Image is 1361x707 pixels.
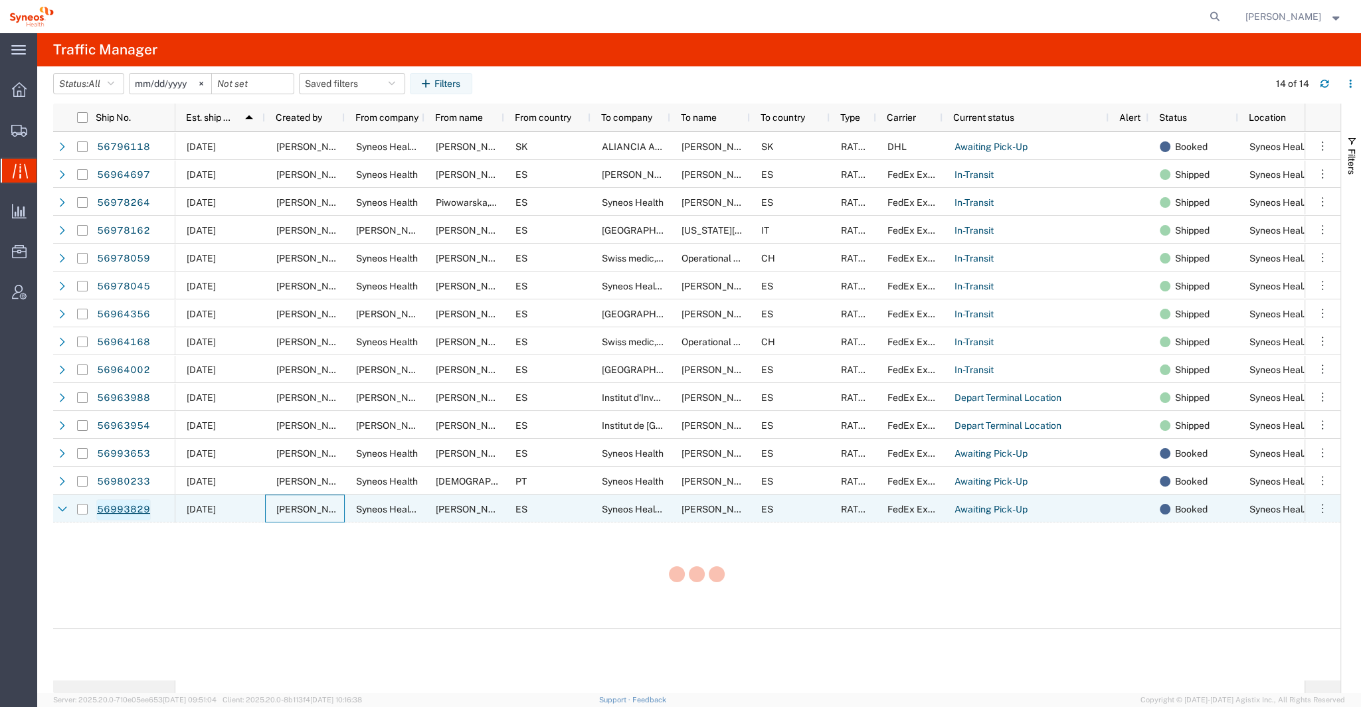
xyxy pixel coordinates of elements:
[276,225,352,236] span: Eduardo Castaneda
[436,169,589,180] span: Ricardo Sanchez Gomez
[954,304,994,325] a: In-Transit
[96,499,151,520] a: 56993829
[410,73,472,94] button: Filters
[356,169,418,180] span: Syneos Health
[276,364,352,375] span: Eduardo Castaneda
[96,304,151,325] a: 56964356
[515,476,527,487] span: PT
[681,197,757,208] span: Eugenio Sanchez
[436,504,557,514] span: Eva Gómez del Pulgar
[1175,133,1208,161] span: Booked
[88,78,100,89] span: All
[187,420,216,431] span: 09/30/2025
[96,165,151,186] a: 56964697
[602,225,848,236] span: Santa Maria della Misericordia Hospital
[841,197,871,208] span: RATED
[436,141,511,152] span: Kristi Gilbaugh
[841,141,871,152] span: RATED
[96,332,151,353] a: 56964168
[1119,112,1140,123] span: Alert
[602,337,802,347] span: Swiss medic, Schweizerisches Heilmittelinstitut
[954,471,1028,493] a: Awaiting Pick-Up
[602,281,794,291] span: Syneos Health Clinical Spain
[187,392,216,403] span: 09/30/2025
[212,74,294,94] input: Not set
[187,253,216,264] span: 09/30/2025
[954,360,994,381] a: In-Transit
[1175,467,1208,495] span: Booked
[681,141,757,152] span: Peter Nagl
[276,309,352,319] span: Eduardo Castaneda
[841,253,871,264] span: RATED
[356,197,418,208] span: Syneos Health
[887,309,951,319] span: FedEx Express
[515,197,527,208] span: ES
[887,197,951,208] span: FedEx Express
[887,112,916,123] span: Carrier
[602,448,664,459] span: Syneos Health
[96,248,151,270] a: 56978059
[276,253,352,264] span: Diego Fernandez Castroagudin
[96,193,151,214] a: 56978264
[276,476,352,487] span: Igor Lopez Campayo
[187,337,216,347] span: 09/30/2025
[356,364,432,375] span: Eduardo Castañeda
[1175,244,1210,272] span: Shipped
[1159,112,1187,123] span: Status
[187,309,216,319] span: 09/30/2025
[681,448,757,459] span: Raquel Machín
[761,392,773,403] span: ES
[953,112,1014,123] span: Current status
[515,504,527,514] span: ES
[356,309,432,319] span: Eduardo Castañeda
[761,448,773,459] span: ES
[355,112,418,123] span: From company
[761,112,805,123] span: To country
[601,112,652,123] span: To company
[841,225,871,236] span: RATED
[602,504,814,514] span: Syneos Health Commercial Spain
[887,504,951,514] span: FedEx Express
[887,448,951,459] span: FedEx Express
[599,696,632,704] a: Support
[1175,161,1210,189] span: Shipped
[96,112,131,123] span: Ship No.
[356,141,535,152] span: Syneos Health Slovakia SRO
[187,281,216,291] span: 09/30/2025
[887,420,951,431] span: FedEx Express
[96,360,151,381] a: 56964002
[515,309,527,319] span: ES
[436,281,511,291] span: Bianca Suriol Galimany
[954,443,1028,465] a: Awaiting Pick-Up
[841,337,871,347] span: RATED
[954,137,1028,158] a: Awaiting Pick-Up
[602,309,772,319] span: Hospital Universitario Ramón y Cajal
[276,197,352,208] span: Eugenio Sanchez
[515,420,527,431] span: ES
[841,309,871,319] span: RATED
[954,416,1062,437] a: Depart Terminal Location
[276,448,352,459] span: Eugenio Sanchez
[840,112,860,123] span: Type
[436,225,511,236] span: Eduardo Castaneda
[954,165,994,186] a: In-Transit
[356,392,432,403] span: Eduardo Castañeda
[761,504,773,514] span: ES
[96,220,151,242] a: 56978162
[436,253,511,264] span: Diego Fernandez Castroagudin
[1175,439,1208,467] span: Booked
[515,281,527,291] span: ES
[96,443,151,465] a: 56993653
[1175,300,1210,328] span: Shipped
[356,504,569,514] span: Syneos Health Commercial Spain
[681,309,757,319] span: Marilo Ochoa
[681,364,757,375] span: Enma Narvaez Gomez
[1245,9,1343,25] button: [PERSON_NAME]
[954,499,1028,520] a: Awaiting Pick-Up
[954,332,994,353] a: In-Transit
[841,364,871,375] span: RATED
[602,392,894,403] span: Institut d'Investigació Biomèdica de Girona Dr. Josep Trueta (IDIBGI)
[356,337,418,347] span: Syneos Health
[187,476,216,487] span: 10/01/2025
[435,112,483,123] span: From name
